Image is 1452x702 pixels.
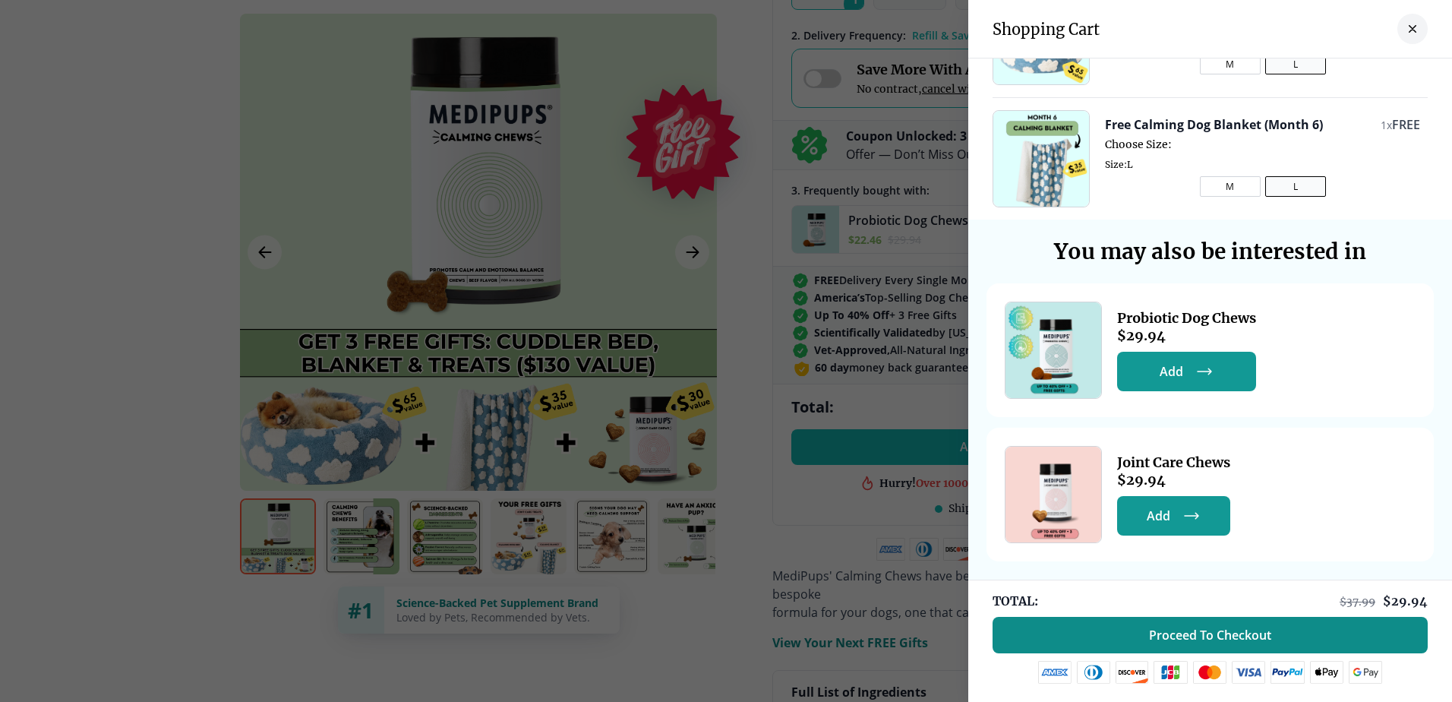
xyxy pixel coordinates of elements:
button: M [1200,54,1261,74]
h3: Shopping Cart [993,20,1100,39]
span: 1 x [1381,118,1392,132]
img: Free Calming Dog Blanket (Month 6) [993,111,1089,207]
span: $ 29.94 [1117,327,1256,344]
img: Probiotic Dog Chews [1005,302,1101,398]
span: Probiotic Dog Chews [1117,309,1256,327]
span: Joint Care Chews [1117,454,1230,471]
span: TOTAL: [993,593,1038,609]
button: Free Calming Dog Blanket (Month 6) [1105,116,1323,133]
span: $ 29.94 [1117,471,1230,489]
span: Choose Size: [1105,138,1420,151]
img: amex [1038,661,1072,684]
img: paypal [1270,661,1305,684]
img: Joint Care Chews [1005,447,1101,542]
span: Proceed To Checkout [1149,628,1271,643]
img: diners-club [1077,661,1110,684]
span: Add [1147,508,1170,523]
button: M [1200,176,1261,197]
button: Add [1117,352,1256,391]
img: mastercard [1193,661,1226,684]
span: Add [1160,364,1183,379]
button: close-cart [1397,14,1428,44]
span: FREE [1392,116,1420,133]
a: Joint Care Chews$29.94 [1117,454,1230,489]
img: discover [1116,661,1149,684]
span: $ 29.94 [1383,593,1428,609]
h3: You may also be interested in [986,238,1434,265]
a: Joint Care Chews [1005,446,1102,543]
img: visa [1232,661,1265,684]
img: google [1349,661,1383,684]
button: Add [1117,496,1230,536]
button: L [1265,54,1326,74]
button: Proceed To Checkout [993,617,1428,653]
span: $ 37.99 [1340,595,1375,609]
img: apple [1310,661,1343,684]
span: Size: L [1105,159,1420,170]
a: Probiotic Dog Chews [1005,302,1102,399]
img: jcb [1154,661,1188,684]
button: L [1265,176,1326,197]
a: Probiotic Dog Chews$29.94 [1117,309,1256,344]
